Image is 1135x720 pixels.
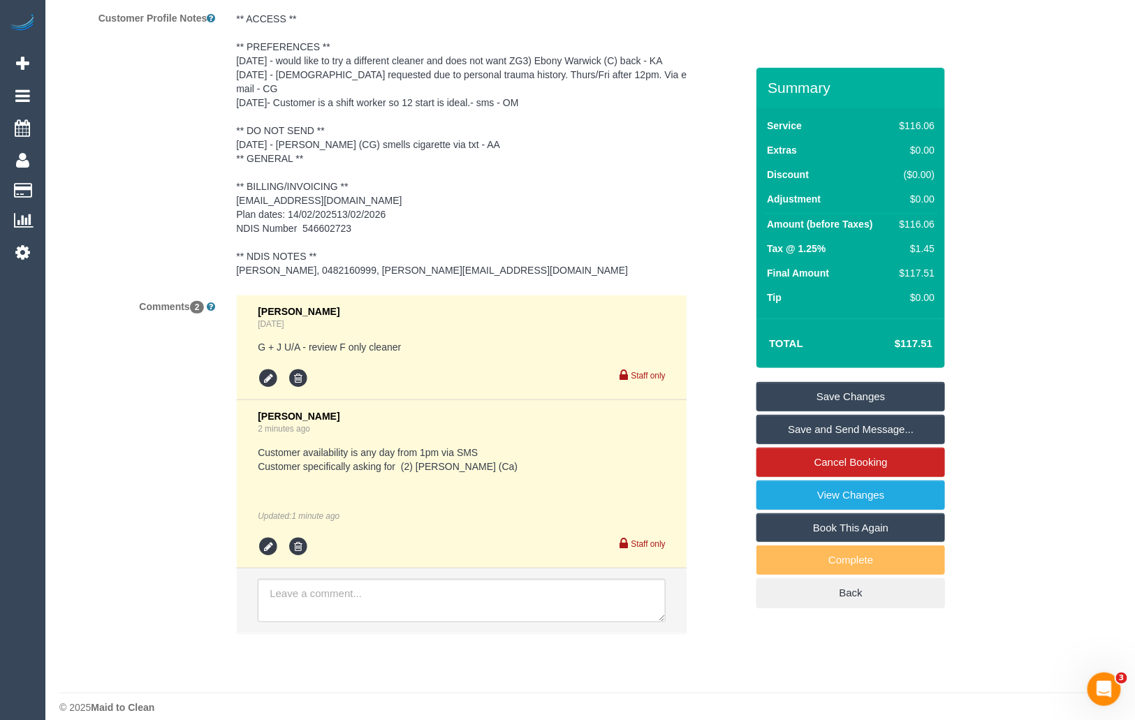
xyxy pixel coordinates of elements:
div: $116.06 [894,119,935,133]
pre: Customer availability is any day from 1pm via SMS Customer specifically asking for (2) [PERSON_NA... [258,446,666,473]
div: $116.06 [894,217,935,231]
a: Save and Send Message... [756,415,945,444]
label: Amount (before Taxes) [767,217,872,231]
label: Final Amount [767,266,829,280]
div: $117.51 [894,266,935,280]
span: 3 [1116,673,1127,684]
a: Save Changes [756,382,945,411]
label: Discount [767,168,809,182]
div: $0.00 [894,143,935,157]
label: Comments [49,295,226,314]
div: $0.00 [894,192,935,206]
div: © 2025 [59,700,1121,714]
label: Extras [767,143,797,157]
img: Automaid Logo [8,14,36,34]
label: Customer Profile Notes [49,6,226,25]
a: 2 minutes ago [258,424,310,434]
label: Service [767,119,802,133]
div: $1.45 [894,242,935,256]
span: [PERSON_NAME] [258,306,339,317]
a: Book This Again [756,513,945,543]
span: Oct 07, 2025 14:57 [292,511,340,521]
a: Cancel Booking [756,448,945,477]
h4: $117.51 [853,338,932,350]
em: Updated: [258,511,339,521]
h3: Summary [768,80,938,96]
a: Back [756,578,945,608]
a: [DATE] [258,319,284,329]
span: 2 [190,301,205,314]
label: Tax @ 1.25% [767,242,826,256]
pre: G + J U/A - review F only cleaner [258,340,666,354]
small: Staff only [631,371,666,381]
span: [PERSON_NAME] [258,411,339,422]
label: Adjustment [767,192,821,206]
strong: Maid to Clean [91,702,154,713]
strong: Total [769,337,803,349]
small: Staff only [631,539,666,549]
a: View Changes [756,480,945,510]
div: $0.00 [894,291,935,304]
pre: ** ACCESS ** ** PREFERENCES ** [DATE] - would like to try a different cleaner and does not want Z... [236,12,687,277]
iframe: Intercom live chat [1088,673,1121,706]
label: Tip [767,291,782,304]
div: ($0.00) [894,168,935,182]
